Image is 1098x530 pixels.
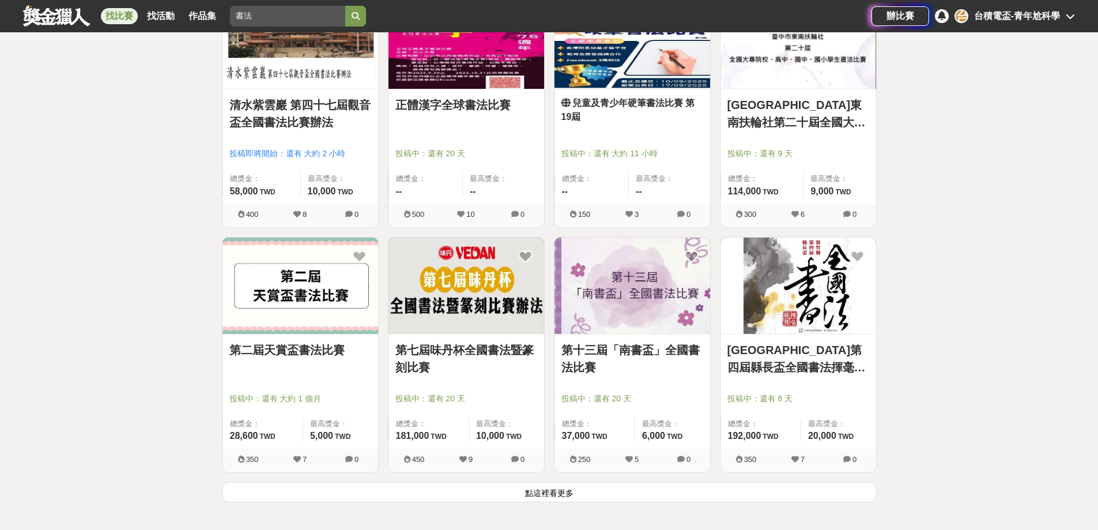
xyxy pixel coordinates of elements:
[396,173,456,185] span: 總獎金：
[520,455,525,464] span: 0
[101,8,138,24] a: 找比賽
[801,210,805,219] span: 6
[763,433,778,441] span: TWD
[728,431,761,441] span: 192,000
[308,173,371,185] span: 最高獎金：
[727,96,869,131] a: [GEOGRAPHIC_DATA]東南扶輪社第二十屆全國大專院校、高中、國中、國小學生書法比賽
[184,8,221,24] a: 作品集
[230,186,258,196] span: 58,000
[229,96,371,131] a: 清水紫雲巖 第四十七屆觀音盃全國書法比賽辦法
[229,393,371,405] span: 投稿中：還有 大約 1 個月
[303,210,307,219] span: 8
[810,173,869,185] span: 最高獎金：
[763,188,778,196] span: TWD
[561,148,703,160] span: 投稿中：還有 大約 11 小時
[635,210,639,219] span: 3
[727,393,869,405] span: 投稿中：還有 6 天
[562,186,568,196] span: --
[727,341,869,376] a: [GEOGRAPHIC_DATA]第四屆縣長盃全國書法揮毫競賽
[554,238,710,334] img: Cover Image
[335,433,350,441] span: TWD
[871,6,929,26] a: 辦比賽
[578,455,591,464] span: 250
[431,433,446,441] span: TWD
[578,210,591,219] span: 150
[720,238,876,334] img: Cover Image
[801,455,805,464] span: 7
[470,173,537,185] span: 最高獎金：
[636,186,642,196] span: --
[635,455,639,464] span: 5
[954,9,968,23] div: 台
[561,341,703,376] a: 第十三屆「南書盃」全國書法比賽
[520,210,525,219] span: 0
[591,433,607,441] span: TWD
[230,431,258,441] span: 28,600
[562,418,628,430] span: 總獎金：
[466,210,474,219] span: 10
[686,455,691,464] span: 0
[308,186,336,196] span: 10,000
[395,96,537,114] a: 正體漢字全球書法比賽
[686,210,691,219] span: 0
[222,238,378,334] img: Cover Image
[230,418,296,430] span: 總獎金：
[230,6,345,27] input: 2025 反詐視界—全國影片競賽
[561,96,703,124] a: 兒童及青少年硬筆書法比賽 第19屆
[142,8,179,24] a: 找活動
[470,186,476,196] span: --
[744,455,757,464] span: 350
[303,455,307,464] span: 7
[838,433,854,441] span: TWD
[808,418,869,430] span: 最高獎金：
[642,418,703,430] span: 最高獎金：
[396,186,402,196] span: --
[636,173,703,185] span: 最高獎金：
[642,431,665,441] span: 6,000
[246,455,259,464] span: 350
[259,433,275,441] span: TWD
[506,433,522,441] span: TWD
[728,186,761,196] span: 114,000
[727,148,869,160] span: 投稿中：還有 9 天
[412,210,425,219] span: 500
[667,433,682,441] span: TWD
[744,210,757,219] span: 300
[354,455,359,464] span: 0
[810,186,833,196] span: 9,000
[354,210,359,219] span: 0
[412,455,425,464] span: 450
[259,188,275,196] span: TWD
[395,148,537,160] span: 投稿中：還有 20 天
[728,173,797,185] span: 總獎金：
[396,418,462,430] span: 總獎金：
[808,431,836,441] span: 20,000
[974,9,1060,23] div: 台積電盃-青年尬科學
[562,173,622,185] span: 總獎金：
[229,148,371,160] span: 投稿即將開始：還有 大約 2 小時
[852,455,856,464] span: 0
[310,418,371,430] span: 最高獎金：
[388,238,544,334] img: Cover Image
[229,341,371,359] a: 第二屆天賞盃書法比賽
[395,393,537,405] span: 投稿中：還有 20 天
[852,210,856,219] span: 0
[310,431,333,441] span: 5,000
[246,210,259,219] span: 400
[728,418,794,430] span: 總獎金：
[395,341,537,376] a: 第七屆味丹杯全國書法暨篆刻比賽
[476,418,537,430] span: 最高獎金：
[396,431,429,441] span: 181,000
[337,188,353,196] span: TWD
[469,455,473,464] span: 9
[835,188,851,196] span: TWD
[476,431,504,441] span: 10,000
[230,173,293,185] span: 總獎金：
[562,431,590,441] span: 37,000
[222,482,877,502] button: 點這裡看更多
